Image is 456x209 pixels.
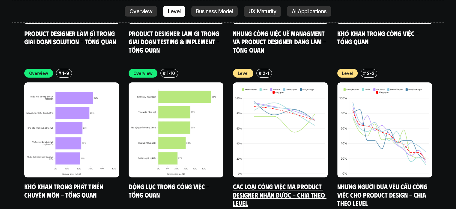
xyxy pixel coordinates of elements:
a: Khó khăn trong công việc - Tổng quan [337,29,420,46]
p: Overview [133,70,153,76]
p: Overview [130,8,152,14]
p: UX Maturity [249,8,276,14]
a: Những người đưa yêu cầu công việc cho Product Design - Chia theo Level [337,182,429,207]
a: Các loại công việc mà Product Designer nhận được - Chia theo Level [233,182,326,207]
h6: # [259,71,261,75]
p: AI Applications [292,8,326,14]
a: Những công việc về Managment và Product Designer đang làm - Tổng quan [233,29,328,54]
p: 1-9 [62,70,69,76]
h6: # [363,71,366,75]
p: 2-1 [263,70,269,76]
a: Động lực trong công việc - Tổng quan [129,182,211,199]
p: Overview [29,70,49,76]
h6: # [163,71,165,75]
h6: # [58,71,61,75]
p: 2-2 [367,70,374,76]
p: Business Model [196,8,233,14]
p: 1-10 [167,70,175,76]
a: Business Model [191,6,238,17]
a: UX Maturity [244,6,281,17]
a: Product Designer làm gì trong giai đoạn Solution - Tổng quan [24,29,116,46]
a: Level [163,6,185,17]
p: Level [342,70,353,76]
p: Level [238,70,249,76]
a: Overview [125,6,157,17]
a: Khó khăn trong phát triển chuyên môn - Tổng quan [24,182,105,199]
p: Level [168,8,180,14]
a: Product Designer làm gì trong giai đoạn Testing & Implement - Tổng quan [129,29,221,54]
a: AI Applications [287,6,331,17]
